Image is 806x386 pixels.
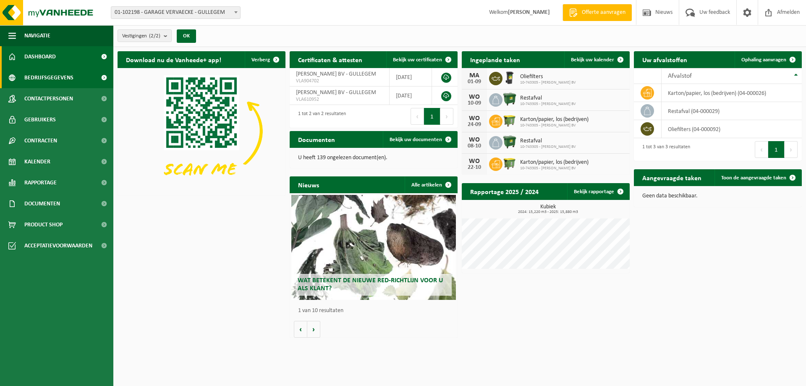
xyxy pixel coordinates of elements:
[668,73,692,79] span: Afvalstof
[440,108,453,125] button: Next
[122,30,160,42] span: Vestigingen
[24,88,73,109] span: Contactpersonen
[741,57,786,63] span: Ophaling aanvragen
[520,159,589,166] span: Karton/papier, los (bedrijven)
[24,151,50,172] span: Kalender
[24,172,57,193] span: Rapportage
[290,131,343,147] h2: Documenten
[424,108,440,125] button: 1
[520,123,589,128] span: 10-743305 - [PERSON_NAME] BV
[567,183,629,200] a: Bekijk rapportage
[383,131,457,148] a: Bekijk uw documenten
[307,321,320,338] button: Volgende
[662,102,802,120] td: restafval (04-000029)
[520,80,576,85] span: 10-743305 - [PERSON_NAME] BV
[24,193,60,214] span: Documenten
[245,51,285,68] button: Verberg
[466,143,483,149] div: 08-10
[520,144,576,150] span: 10-743305 - [PERSON_NAME] BV
[508,9,550,16] strong: [PERSON_NAME]
[118,29,172,42] button: Vestigingen(2/2)
[390,68,432,87] td: [DATE]
[520,74,576,80] span: Oliefilters
[466,165,483,171] div: 22-10
[755,141,768,158] button: Previous
[24,109,56,130] span: Gebruikers
[290,176,327,193] h2: Nieuws
[290,51,371,68] h2: Certificaten & attesten
[520,138,576,144] span: Restafval
[502,135,517,149] img: WB-1100-HPE-GN-01
[390,87,432,105] td: [DATE]
[466,100,483,106] div: 10-09
[466,204,630,214] h3: Kubiek
[642,193,793,199] p: Geen data beschikbaar.
[571,57,614,63] span: Bekijk uw kalender
[24,130,57,151] span: Contracten
[24,46,56,67] span: Dashboard
[520,95,576,102] span: Restafval
[294,107,346,126] div: 1 tot 2 van 2 resultaten
[564,51,629,68] a: Bekijk uw kalender
[393,57,442,63] span: Bekijk uw certificaten
[721,175,786,181] span: Toon de aangevraagde taken
[520,102,576,107] span: 10-743305 - [PERSON_NAME] BV
[294,321,307,338] button: Vorige
[149,33,160,39] count: (2/2)
[662,84,802,102] td: karton/papier, los (bedrijven) (04-000026)
[298,308,453,314] p: 1 van 10 resultaten
[520,116,589,123] span: Karton/papier, los (bedrijven)
[251,57,270,63] span: Verberg
[638,140,690,159] div: 1 tot 3 van 3 resultaten
[735,51,801,68] a: Ophaling aanvragen
[466,137,483,143] div: WO
[466,158,483,165] div: WO
[502,113,517,128] img: WB-1100-HPE-GN-50
[296,89,376,96] span: [PERSON_NAME] BV - GULLEGEM
[520,166,589,171] span: 10-743305 - [PERSON_NAME] BV
[390,137,442,142] span: Bekijk uw documenten
[111,7,240,18] span: 01-102198 - GARAGE VERVAECKE - GULLEGEM
[24,25,50,46] span: Navigatie
[111,6,241,19] span: 01-102198 - GARAGE VERVAECKE - GULLEGEM
[466,72,483,79] div: MA
[296,96,383,103] span: VLA610952
[580,8,628,17] span: Offerte aanvragen
[502,71,517,85] img: WB-0240-HPE-BK-01
[296,71,376,77] span: [PERSON_NAME] BV - GULLEGEM
[466,79,483,85] div: 01-09
[291,195,456,300] a: Wat betekent de nieuwe RED-richtlijn voor u als klant?
[785,141,798,158] button: Next
[118,51,230,68] h2: Download nu de Vanheede+ app!
[298,155,449,161] p: U heeft 139 ongelezen document(en).
[24,214,63,235] span: Product Shop
[24,235,92,256] span: Acceptatievoorwaarden
[634,169,710,186] h2: Aangevraagde taken
[466,210,630,214] span: 2024: 15,220 m3 - 2025: 15,880 m3
[662,120,802,138] td: oliefilters (04-000092)
[466,122,483,128] div: 24-09
[296,78,383,84] span: VLA904702
[502,92,517,106] img: WB-1100-HPE-GN-01
[24,67,73,88] span: Bedrijfsgegevens
[462,183,547,200] h2: Rapportage 2025 / 2024
[118,68,285,194] img: Download de VHEPlus App
[768,141,785,158] button: 1
[462,51,529,68] h2: Ingeplande taken
[563,4,632,21] a: Offerte aanvragen
[502,156,517,171] img: WB-1100-HPE-GN-50
[411,108,424,125] button: Previous
[714,169,801,186] a: Toon de aangevraagde taken
[386,51,457,68] a: Bekijk uw certificaten
[466,94,483,100] div: WO
[466,115,483,122] div: WO
[405,176,457,193] a: Alle artikelen
[298,277,443,292] span: Wat betekent de nieuwe RED-richtlijn voor u als klant?
[177,29,196,43] button: OK
[634,51,696,68] h2: Uw afvalstoffen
